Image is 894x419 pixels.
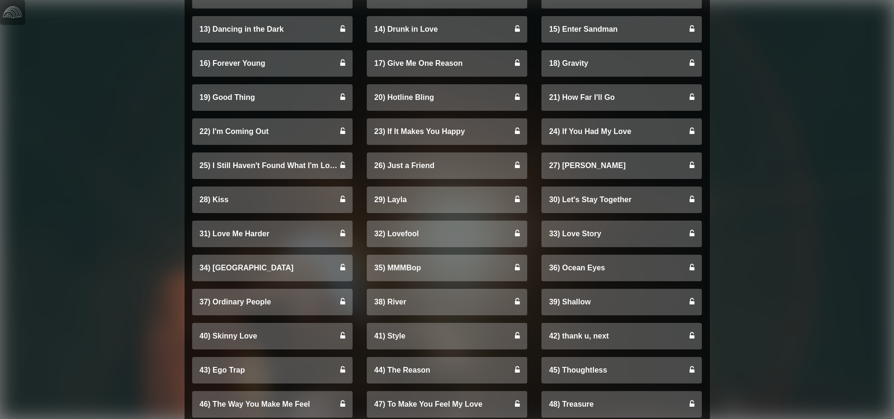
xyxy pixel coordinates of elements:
a: 14) Drunk in Love [367,16,527,43]
a: 26) Just a Friend [367,152,527,179]
a: 30) Let's Stay Together [541,187,702,213]
a: 34) [GEOGRAPHIC_DATA] [192,255,353,281]
a: 46) The Way You Make Me Feel [192,391,353,418]
a: 22) I'm Coming Out [192,118,353,145]
a: 18) Gravity [541,50,702,77]
a: 23) If It Makes You Happy [367,118,527,145]
a: 38) River [367,289,527,315]
a: 28) Kiss [192,187,353,213]
a: 16) Forever Young [192,50,353,77]
a: 32) Lovefool [367,221,527,247]
a: 44) The Reason [367,357,527,383]
a: 24) If You Had My Love [541,118,702,145]
a: 48) Treasure [541,391,702,418]
a: 19) Good Thing [192,84,353,111]
a: 47) To Make You Feel My Love [367,391,527,418]
a: 40) Skinny Love [192,323,353,349]
a: 17) Give Me One Reason [367,50,527,77]
a: 43) Ego Trap [192,357,353,383]
a: 39) Shallow [541,289,702,315]
img: logo-white-4c48a5e4bebecaebe01ca5a9d34031cfd3d4ef9ae749242e8c4bf12ef99f53e8.png [3,3,22,22]
a: 21) How Far I'll Go [541,84,702,111]
a: 31) Love Me Harder [192,221,353,247]
a: 36) Ocean Eyes [541,255,702,281]
a: 37) Ordinary People [192,289,353,315]
a: 15) Enter Sandman [541,16,702,43]
a: 42) thank u, next [541,323,702,349]
a: 35) MMMBop [367,255,527,281]
a: 27) [PERSON_NAME] [541,152,702,179]
a: 29) Layla [367,187,527,213]
a: 33) Love Story [541,221,702,247]
a: 41) Style [367,323,527,349]
a: 25) I Still Haven't Found What I'm Looking For [192,152,353,179]
a: 45) Thoughtless [541,357,702,383]
a: 13) Dancing in the Dark [192,16,353,43]
a: 20) Hotline Bling [367,84,527,111]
